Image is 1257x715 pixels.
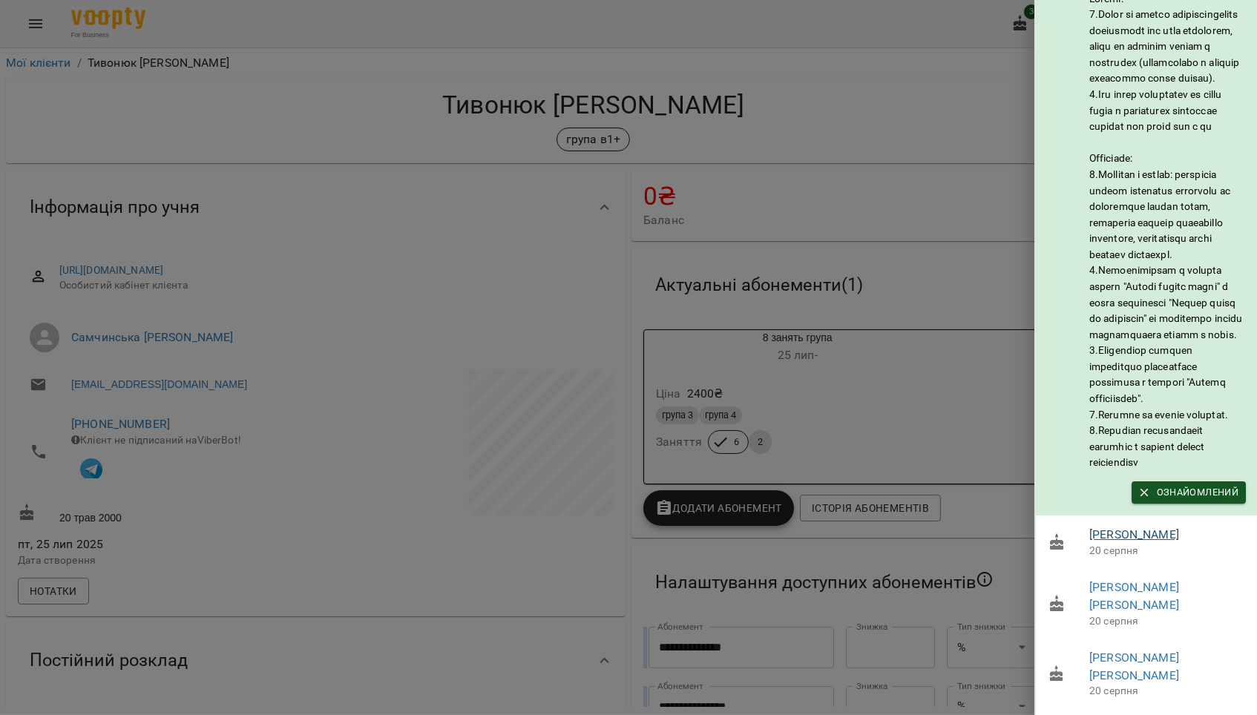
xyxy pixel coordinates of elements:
button: Ознайомлений [1132,481,1246,504]
span: Ознайомлений [1139,484,1238,501]
a: [PERSON_NAME] [PERSON_NAME] [1089,580,1179,612]
p: 20 серпня [1089,684,1246,699]
a: [PERSON_NAME] [PERSON_NAME] [1089,650,1179,682]
p: 20 серпня [1089,544,1246,559]
p: 20 серпня [1089,614,1246,629]
a: [PERSON_NAME] [1089,527,1179,541]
